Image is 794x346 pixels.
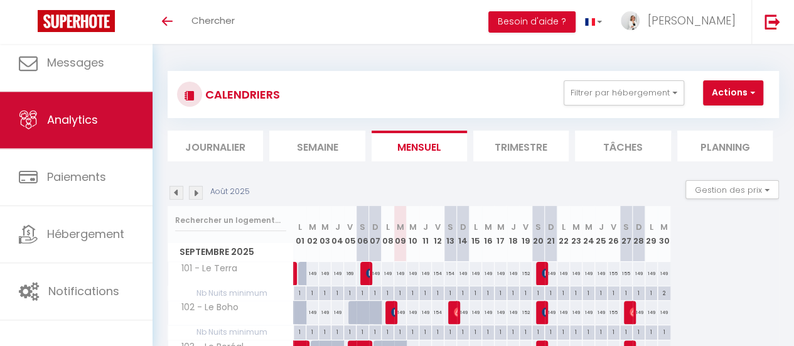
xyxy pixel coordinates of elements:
[407,301,419,324] div: 149
[660,221,668,233] abbr: M
[703,80,763,105] button: Actions
[331,301,344,324] div: 149
[621,11,640,30] img: ...
[331,206,344,262] th: 04
[269,131,365,161] li: Semaine
[419,262,432,285] div: 149
[331,262,344,285] div: 149
[685,180,779,199] button: Gestion des prix
[545,206,557,262] th: 21
[557,325,569,337] div: 1
[382,206,394,262] th: 08
[532,325,544,337] div: 1
[407,325,419,337] div: 1
[557,301,570,324] div: 149
[545,325,557,337] div: 1
[648,13,736,28] span: [PERSON_NAME]
[611,221,616,233] abbr: V
[620,262,633,285] div: 155
[545,262,557,285] div: 149
[507,325,519,337] div: 1
[344,325,356,337] div: 1
[595,206,608,262] th: 25
[294,325,306,337] div: 1
[432,262,444,285] div: 154
[331,286,343,298] div: 1
[507,206,520,262] th: 18
[645,325,657,337] div: 1
[548,221,554,233] abbr: D
[633,262,645,285] div: 149
[168,131,263,161] li: Journalier
[394,286,406,298] div: 1
[535,221,541,233] abbr: S
[482,325,494,337] div: 1
[357,325,368,337] div: 1
[511,221,516,233] abbr: J
[382,262,394,285] div: 149
[47,112,98,127] span: Analytics
[562,221,566,233] abbr: L
[409,221,417,233] abbr: M
[168,286,293,300] span: Nb Nuits minimum
[10,5,48,43] button: Ouvrir le widget de chat LiveChat
[372,221,378,233] abbr: D
[294,286,306,298] div: 1
[595,325,607,337] div: 1
[633,286,645,298] div: 1
[457,286,469,298] div: 1
[520,286,532,298] div: 1
[482,301,495,324] div: 149
[407,206,419,262] th: 10
[469,206,482,262] th: 15
[523,221,528,233] abbr: V
[570,206,582,262] th: 23
[645,286,657,298] div: 1
[595,301,608,324] div: 149
[474,221,478,233] abbr: L
[382,325,394,337] div: 1
[608,206,620,262] th: 26
[319,262,331,285] div: 149
[520,206,532,262] th: 19
[432,301,444,324] div: 154
[321,221,329,233] abbr: M
[210,186,250,198] p: Août 2025
[630,300,634,324] span: [PERSON_NAME]
[360,221,365,233] abbr: S
[48,283,119,299] span: Notifications
[298,221,302,233] abbr: L
[294,206,306,262] th: 01
[495,262,507,285] div: 149
[319,301,331,324] div: 149
[658,301,670,324] div: 149
[369,262,382,285] div: 149
[497,221,505,233] abbr: M
[460,221,466,233] abbr: D
[357,286,368,298] div: 1
[306,301,319,324] div: 149
[658,286,670,298] div: 2
[391,300,395,324] span: [PERSON_NAME]
[372,131,467,161] li: Mensuel
[557,286,569,298] div: 1
[542,300,546,324] span: [PERSON_NAME]
[633,301,645,324] div: 149
[495,206,507,262] th: 17
[306,206,319,262] th: 02
[38,10,115,32] img: Super Booking
[394,301,407,324] div: 149
[170,262,240,276] span: 101 - Le Terra
[582,325,594,337] div: 1
[419,286,431,298] div: 1
[542,261,546,285] span: [PERSON_NAME]
[331,325,343,337] div: 1
[369,325,381,337] div: 1
[432,206,444,262] th: 12
[306,325,318,337] div: 1
[457,262,469,285] div: 149
[557,262,570,285] div: 149
[495,286,507,298] div: 1
[386,221,390,233] abbr: L
[482,286,494,298] div: 1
